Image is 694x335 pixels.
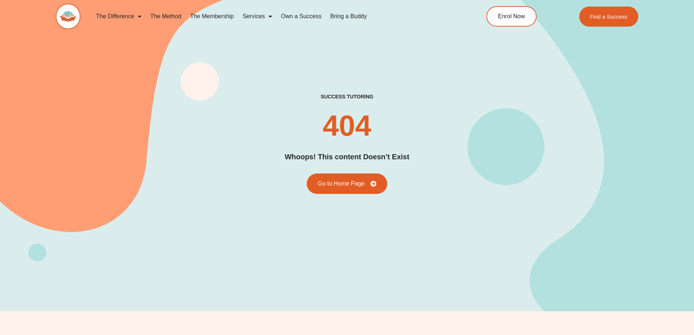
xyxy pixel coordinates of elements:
[321,93,373,100] h2: success tutoring
[318,181,364,187] span: Go to Home Page
[323,111,371,140] h2: 404
[498,13,525,19] span: Enrol Now
[186,8,238,25] a: The Membership
[579,7,639,27] a: Find a Success
[146,8,185,25] a: The Method
[277,8,326,25] a: Own a Success
[92,8,453,25] nav: Menu
[486,6,537,27] a: Enrol Now
[307,174,387,194] a: Go to Home Page
[326,8,371,25] a: Bring a Buddy
[92,8,146,25] a: The Difference
[285,151,409,163] h2: Whoops! This content Doesn’t Exist
[238,8,277,25] a: Services
[590,14,628,19] span: Find a Success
